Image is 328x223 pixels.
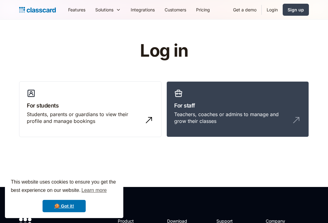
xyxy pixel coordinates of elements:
div: Solutions [95,6,113,13]
a: learn more about cookies [80,186,108,195]
div: Sign up [288,6,304,13]
a: Integrations [126,3,160,17]
a: Logo [19,6,56,14]
div: cookieconsent [5,172,123,218]
a: Pricing [191,3,215,17]
a: For studentsStudents, parents or guardians to view their profile and manage bookings [19,81,162,137]
span: This website uses cookies to ensure you get the best experience on our website. [11,178,117,195]
h1: Log in [66,41,262,60]
a: For staffTeachers, coaches or admins to manage and grow their classes [166,81,309,137]
div: Solutions [90,3,126,17]
a: Sign up [283,4,309,16]
a: dismiss cookie message [43,200,86,212]
a: Login [262,3,283,17]
a: Get a demo [228,3,261,17]
div: Teachers, coaches or admins to manage and grow their classes [174,111,289,125]
a: Features [63,3,90,17]
a: Customers [160,3,191,17]
h3: For students [27,101,154,110]
h3: For staff [174,101,301,110]
div: Students, parents or guardians to view their profile and manage bookings [27,111,141,125]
